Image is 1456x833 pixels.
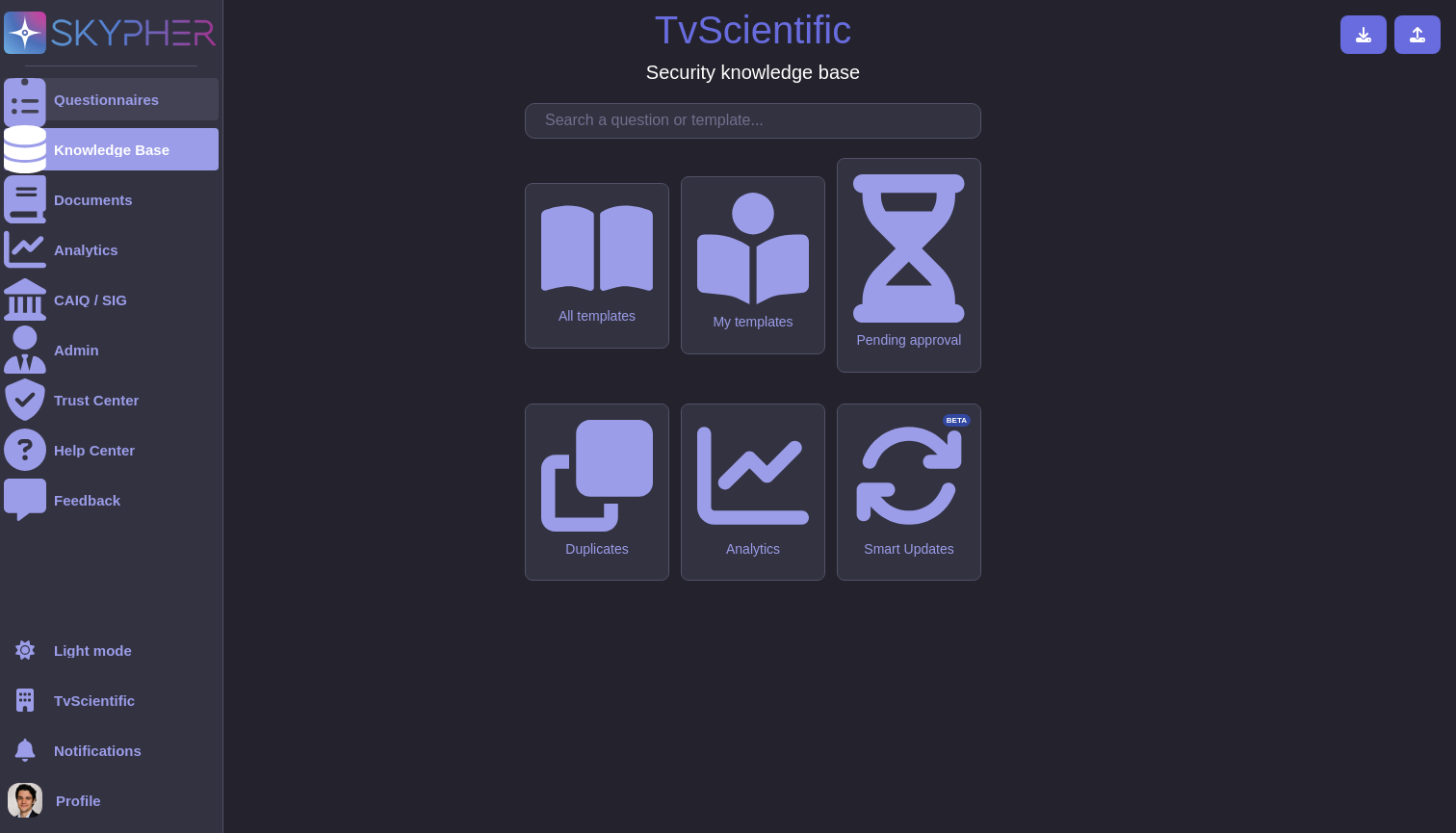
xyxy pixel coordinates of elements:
img: user [8,783,42,818]
div: Duplicates [541,541,653,558]
div: Light mode [54,643,132,658]
button: user [4,779,56,821]
div: Pending approval [853,332,965,349]
div: CAIQ / SIG [54,293,127,307]
a: Analytics [4,228,219,271]
div: Knowledge Base [54,143,169,157]
span: Profile [56,794,101,808]
a: Trust Center [4,378,219,421]
div: Documents [54,193,133,207]
a: Help Center [4,429,219,471]
div: Smart Updates [853,541,965,558]
div: BETA [943,414,971,428]
h1: TvScientific [655,7,852,53]
a: Feedback [4,479,219,521]
div: Questionnaires [54,92,159,107]
div: Trust Center [54,393,139,407]
div: My templates [697,314,809,330]
div: Analytics [697,541,809,558]
a: Questionnaires [4,78,219,120]
div: All templates [541,308,653,325]
a: Knowledge Base [4,128,219,170]
a: Documents [4,178,219,221]
a: Admin [4,328,219,371]
span: Notifications [54,743,142,758]
span: TvScientific [54,693,135,708]
h3: Security knowledge base [646,61,860,84]
div: Analytics [54,243,118,257]
a: CAIQ / SIG [4,278,219,321]
div: Help Center [54,443,135,457]
input: Search a question or template... [535,104,980,138]
div: Feedback [54,493,120,508]
div: Admin [54,343,99,357]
